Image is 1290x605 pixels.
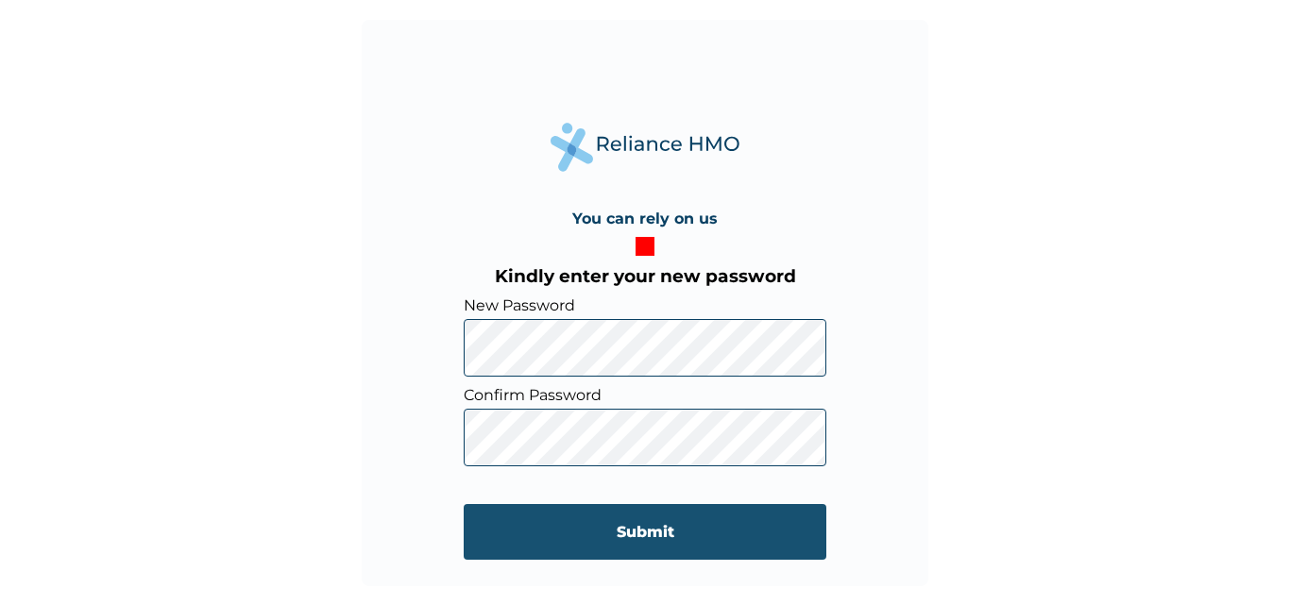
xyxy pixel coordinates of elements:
input: Submit [464,504,826,560]
img: Reliance Health's Logo [551,123,739,171]
h3: Kindly enter your new password [464,265,826,287]
label: New Password [464,296,826,314]
h4: You can rely on us [572,210,718,227]
label: Confirm Password [464,386,826,404]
